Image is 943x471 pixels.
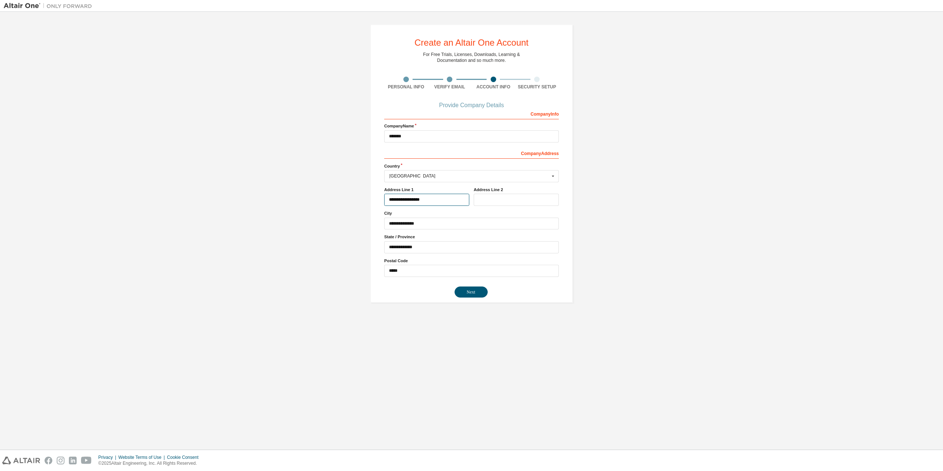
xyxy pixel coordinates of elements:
[384,103,559,108] div: Provide Company Details
[384,163,559,169] label: Country
[515,84,559,90] div: Security Setup
[384,234,559,240] label: State / Province
[98,460,203,467] p: © 2025 Altair Engineering, Inc. All Rights Reserved.
[45,457,52,464] img: facebook.svg
[428,84,472,90] div: Verify Email
[384,108,559,119] div: Company Info
[384,84,428,90] div: Personal Info
[98,454,118,460] div: Privacy
[455,287,488,298] button: Next
[2,457,40,464] img: altair_logo.svg
[389,174,550,178] div: [GEOGRAPHIC_DATA]
[414,38,529,47] div: Create an Altair One Account
[69,457,77,464] img: linkedin.svg
[384,258,559,264] label: Postal Code
[81,457,92,464] img: youtube.svg
[4,2,96,10] img: Altair One
[118,454,167,460] div: Website Terms of Use
[384,210,559,216] label: City
[167,454,203,460] div: Cookie Consent
[423,52,520,63] div: For Free Trials, Licenses, Downloads, Learning & Documentation and so much more.
[384,187,469,193] label: Address Line 1
[384,147,559,159] div: Company Address
[384,123,559,129] label: Company Name
[474,187,559,193] label: Address Line 2
[57,457,64,464] img: instagram.svg
[471,84,515,90] div: Account Info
